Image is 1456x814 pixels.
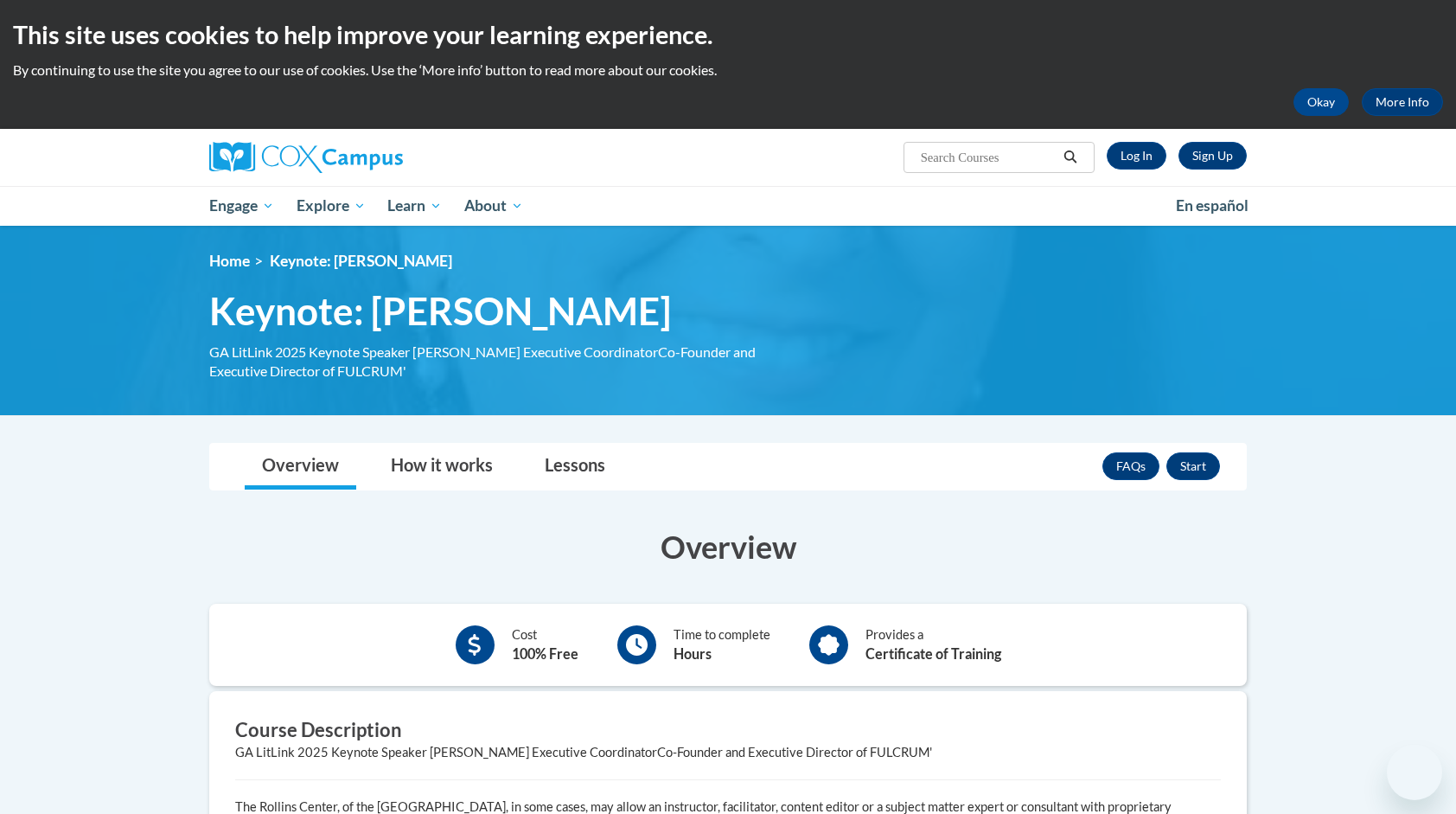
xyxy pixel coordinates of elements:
[527,444,623,490] a: Lessons
[209,343,806,381] div: GA LitLink 2025 Keynote Speaker [PERSON_NAME] Executive CoordinatorCo-Founder and Executive Direc...
[512,625,578,664] div: Cost
[674,645,712,662] b: Hours
[13,61,1443,80] p: By continuing to use the site you agree to our use of cookies. Use the ‘More info’ button to read...
[209,195,274,216] span: Engage
[285,186,377,226] a: Explore
[183,186,1273,226] div: Main menu
[209,288,671,334] span: Keynote: [PERSON_NAME]
[865,645,1001,662] b: Certificate of Training
[209,142,538,173] a: Cox Campus
[198,186,285,226] a: Engage
[387,195,442,216] span: Learn
[1166,452,1220,480] button: Start
[1293,88,1349,116] button: Okay
[245,444,356,490] a: Overview
[270,252,452,270] span: Keynote: [PERSON_NAME]
[1165,188,1260,224] a: En español
[1107,142,1166,170] a: Log In
[1178,142,1247,170] a: Register
[13,17,1443,52] h2: This site uses cookies to help improve your learning experience.
[209,252,250,270] a: Home
[512,645,578,662] b: 100% Free
[297,195,366,216] span: Explore
[453,186,534,226] a: About
[464,195,523,216] span: About
[1057,147,1083,168] button: Search
[919,147,1057,168] input: Search Courses
[235,743,1221,762] div: GA LitLink 2025 Keynote Speaker [PERSON_NAME] Executive CoordinatorCo-Founder and Executive Direc...
[674,625,770,664] div: Time to complete
[1176,196,1248,215] span: En español
[1387,745,1442,800] iframe: Button to launch messaging window
[376,186,453,226] a: Learn
[1362,88,1443,116] a: More Info
[209,525,1247,568] h3: Overview
[865,625,1001,664] div: Provides a
[209,142,403,173] img: Cox Campus
[374,444,510,490] a: How it works
[1102,452,1159,480] a: FAQs
[235,717,1221,744] h3: Course Description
